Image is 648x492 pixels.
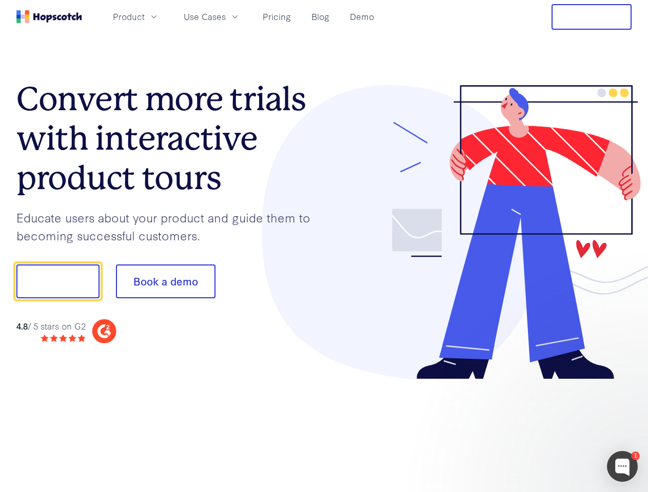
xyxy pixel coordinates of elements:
h1: Convert more trials with interactive product tours [16,79,324,197]
a: Demo [346,8,378,25]
strong: 4.8 [16,320,28,332]
span: Use Cases [184,10,226,23]
a: Pricing [259,8,295,25]
div: / 5 stars on G2 [16,320,86,333]
button: Book a demo [116,264,215,298]
span: Product [113,10,145,23]
p: Educate users about your product and guide them to becoming successful customers. [16,209,324,244]
a: Home [16,10,82,23]
a: Blog [307,8,333,25]
button: Product [107,8,165,25]
button: Free Trial [552,4,632,30]
button: Use Cases [178,8,246,25]
button: Show me! [16,264,100,298]
div: 1 [631,452,640,460]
